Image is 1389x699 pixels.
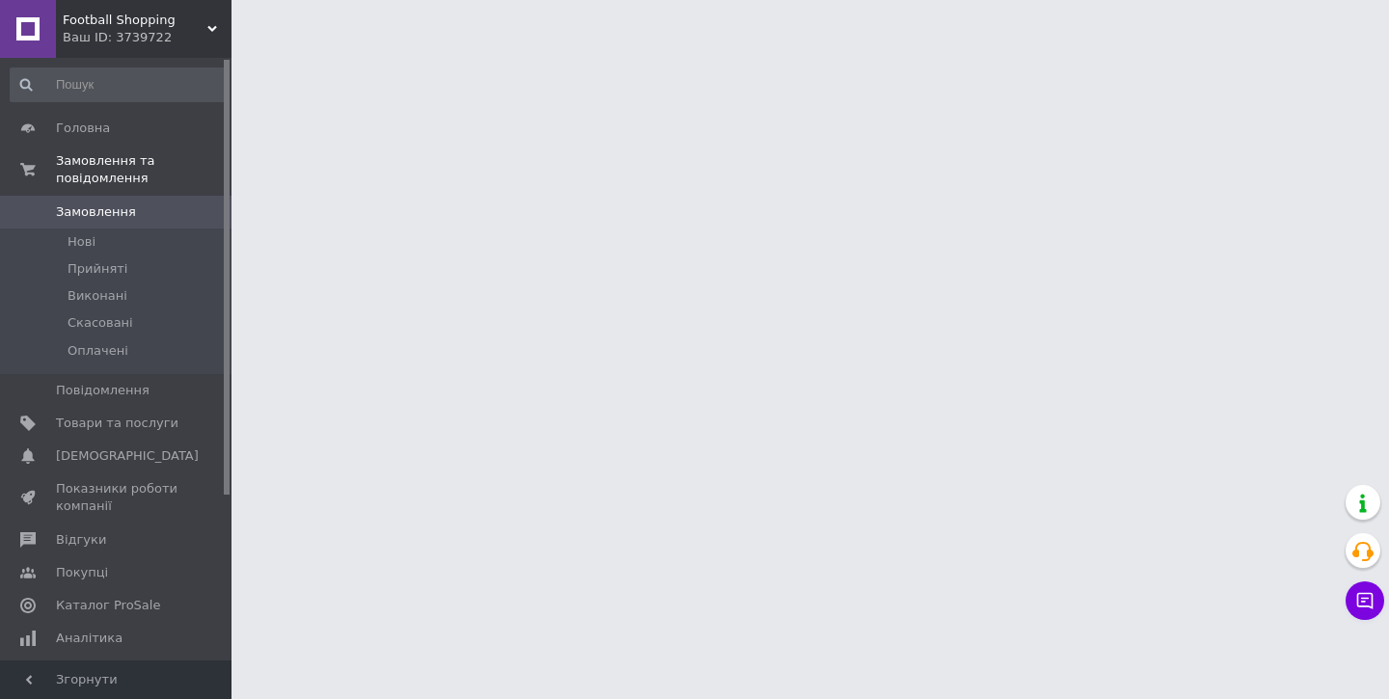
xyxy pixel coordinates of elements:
span: Відгуки [56,531,106,549]
span: Виконані [68,287,127,305]
span: Скасовані [68,314,133,332]
span: Головна [56,120,110,137]
span: Замовлення та повідомлення [56,152,231,187]
span: Показники роботи компанії [56,480,178,515]
button: Чат з покупцем [1346,581,1384,620]
span: Оплачені [68,342,128,360]
div: Ваш ID: 3739722 [63,29,231,46]
input: Пошук [10,67,228,102]
span: Нові [68,233,95,251]
span: Аналітика [56,630,123,647]
span: Football Shopping [63,12,207,29]
span: [DEMOGRAPHIC_DATA] [56,447,199,465]
span: Каталог ProSale [56,597,160,614]
span: Повідомлення [56,382,150,399]
span: Замовлення [56,203,136,221]
span: Покупці [56,564,108,581]
span: Прийняті [68,260,127,278]
span: Товари та послуги [56,415,178,432]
